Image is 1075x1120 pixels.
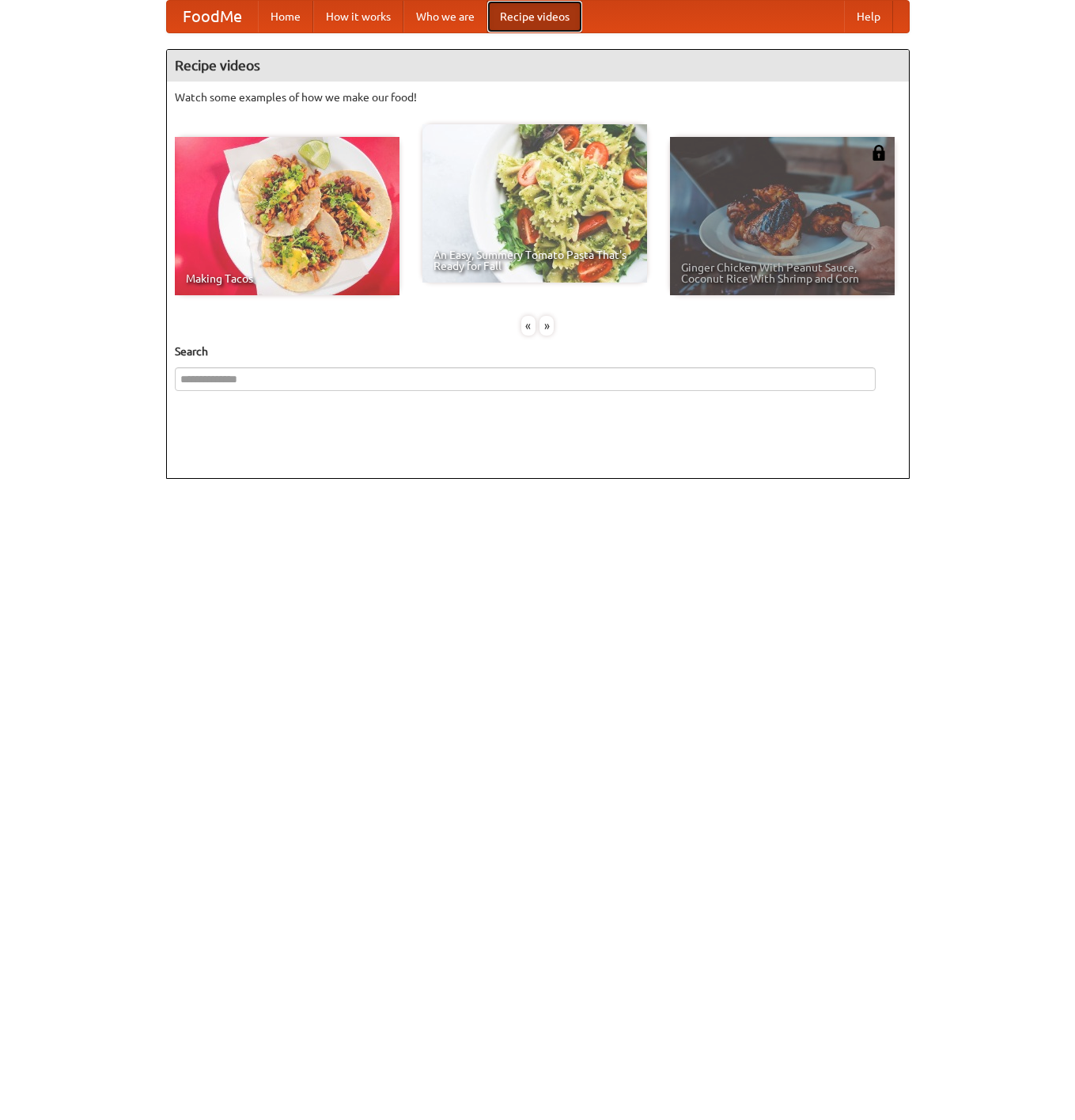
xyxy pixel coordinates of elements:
span: Making Tacos [186,273,388,284]
a: Recipe videos [487,1,582,32]
div: « [521,316,536,336]
a: Making Tacos [175,137,399,295]
p: Watch some examples of how we make our food! [175,89,901,105]
a: Who we are [403,1,487,32]
a: FoodMe [167,1,258,32]
a: Help [844,1,893,32]
a: How it works [313,1,403,32]
img: 483408.png [871,145,887,161]
h5: Search [175,344,901,359]
a: Home [258,1,313,32]
span: An Easy, Summery Tomato Pasta That's Ready for Fall [433,249,636,271]
a: An Easy, Summery Tomato Pasta That's Ready for Fall [422,124,647,283]
h4: Recipe videos [167,50,909,82]
div: » [539,316,554,336]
